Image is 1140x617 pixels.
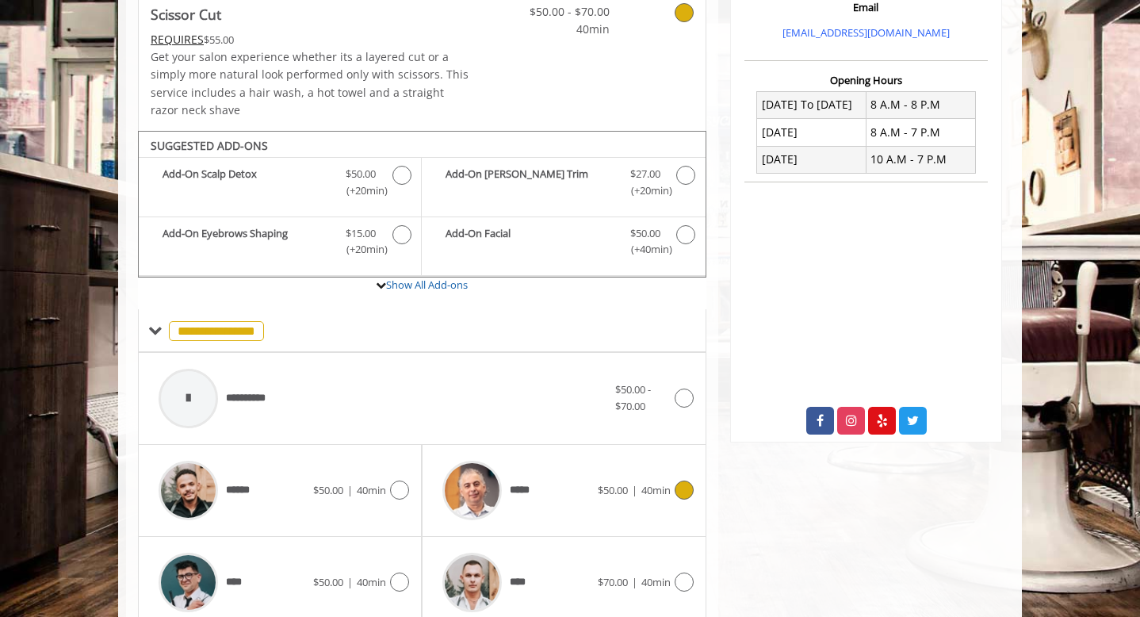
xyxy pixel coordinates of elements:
[313,575,343,589] span: $50.00
[757,119,866,146] td: [DATE]
[782,25,950,40] a: [EMAIL_ADDRESS][DOMAIN_NAME]
[446,225,614,259] b: Add-On Facial
[622,241,668,258] span: (+40min )
[430,166,697,203] label: Add-On Beard Trim
[641,483,671,497] span: 40min
[163,166,330,199] b: Add-On Scalp Detox
[598,483,628,497] span: $50.00
[346,225,376,242] span: $15.00
[151,3,221,25] b: Scissor Cut
[641,575,671,589] span: 40min
[866,146,975,173] td: 10 A.M - 7 P.M
[338,182,384,199] span: (+20min )
[630,166,660,182] span: $27.00
[748,2,984,13] h3: Email
[516,21,610,38] span: 40min
[516,3,610,21] span: $50.00 - $70.00
[147,225,413,263] label: Add-On Eyebrows Shaping
[151,48,469,120] p: Get your salon experience whether its a layered cut or a simply more natural look performed only ...
[346,166,376,182] span: $50.00
[630,225,660,242] span: $50.00
[163,225,330,259] b: Add-On Eyebrows Shaping
[347,575,353,589] span: |
[147,166,413,203] label: Add-On Scalp Detox
[866,91,975,118] td: 8 A.M - 8 P.M
[430,225,697,263] label: Add-On Facial
[151,138,268,153] b: SUGGESTED ADD-ONS
[151,31,469,48] div: $55.00
[357,483,386,497] span: 40min
[866,119,975,146] td: 8 A.M - 7 P.M
[138,131,706,278] div: Scissor Cut Add-onS
[598,575,628,589] span: $70.00
[338,241,384,258] span: (+20min )
[347,483,353,497] span: |
[313,483,343,497] span: $50.00
[757,146,866,173] td: [DATE]
[757,91,866,118] td: [DATE] To [DATE]
[386,278,468,292] a: Show All Add-ons
[622,182,668,199] span: (+20min )
[357,575,386,589] span: 40min
[446,166,614,199] b: Add-On [PERSON_NAME] Trim
[632,575,637,589] span: |
[151,32,204,47] span: This service needs some Advance to be paid before we block your appointment
[615,382,651,413] span: $50.00 - $70.00
[744,75,988,86] h3: Opening Hours
[632,483,637,497] span: |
